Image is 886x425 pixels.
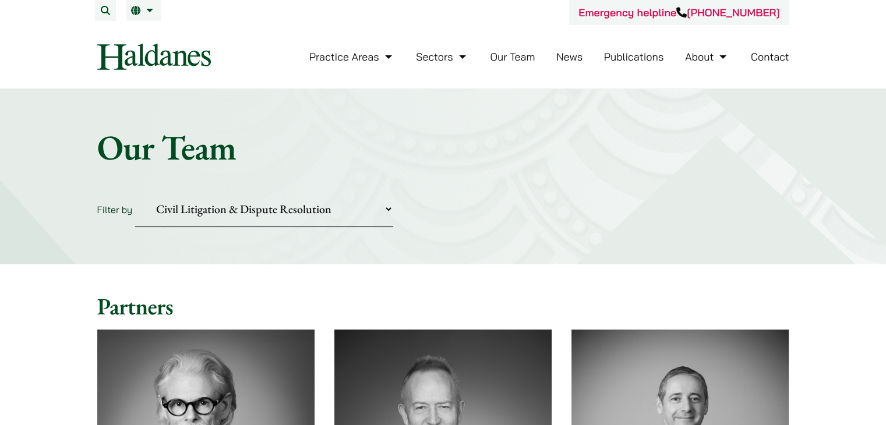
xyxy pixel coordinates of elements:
h1: Our Team [97,126,789,168]
a: EN [131,6,156,15]
a: Sectors [416,50,468,63]
a: Publications [604,50,664,63]
a: Contact [751,50,789,63]
a: About [685,50,729,63]
h2: Partners [97,292,789,320]
a: Our Team [490,50,535,63]
a: Emergency helpline[PHONE_NUMBER] [578,6,779,19]
img: Logo of Haldanes [97,44,211,70]
a: Practice Areas [309,50,395,63]
a: News [556,50,583,63]
label: Filter by [97,204,133,215]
